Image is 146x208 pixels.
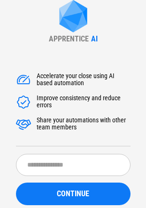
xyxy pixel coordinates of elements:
[37,72,131,88] div: Accelerate your close using AI based automation
[37,117,131,132] div: Share your automations with other team members
[16,183,131,205] button: CONTINUE
[16,72,31,88] img: Accelerate
[16,95,31,110] img: Accelerate
[37,95,131,110] div: Improve consistency and reduce errors
[16,117,31,132] img: Accelerate
[91,34,98,43] div: AI
[57,190,89,198] span: CONTINUE
[49,34,89,43] div: APPRENTICE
